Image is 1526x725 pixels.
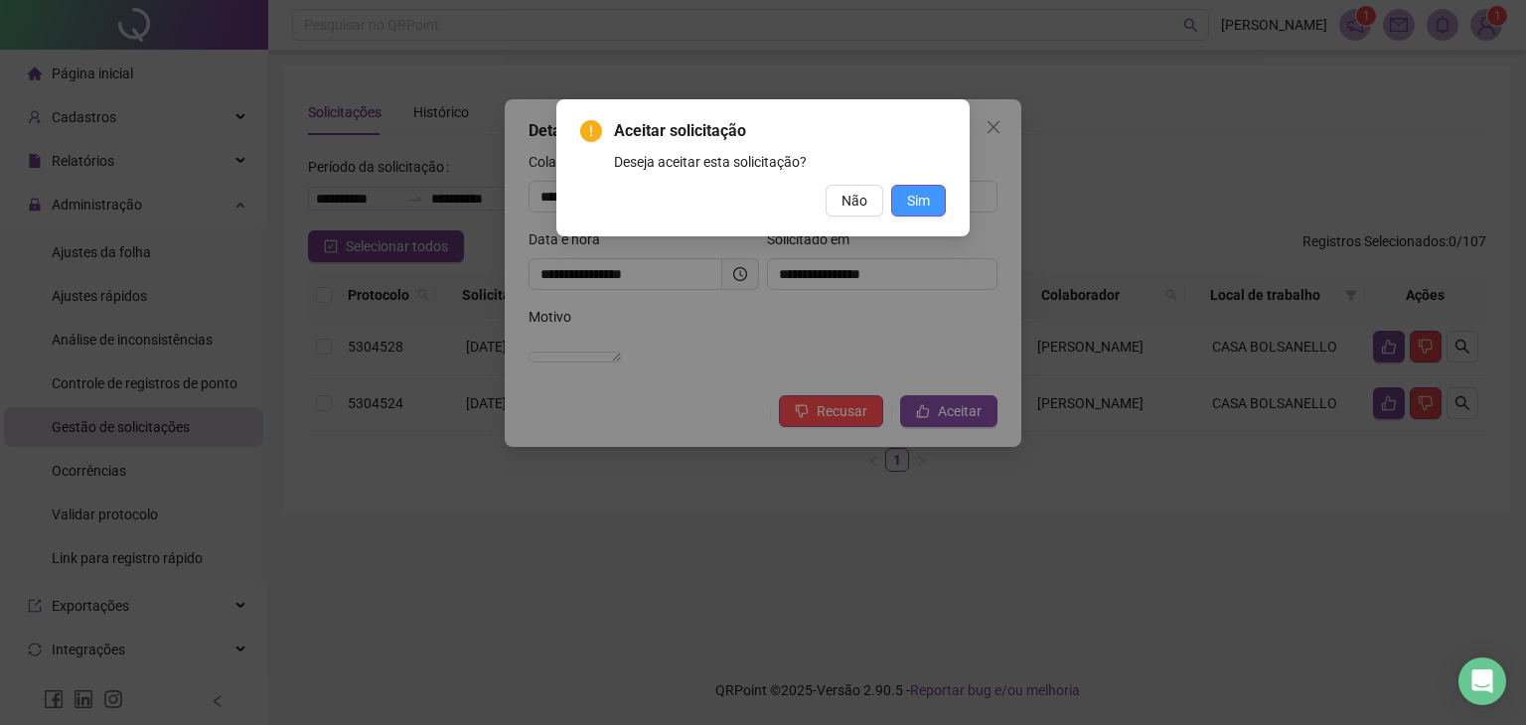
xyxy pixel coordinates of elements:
[841,190,867,212] span: Não
[580,120,602,142] span: exclamation-circle
[907,190,930,212] span: Sim
[891,185,946,217] button: Sim
[1458,657,1506,705] div: Open Intercom Messenger
[826,185,883,217] button: Não
[614,151,946,173] div: Deseja aceitar esta solicitação?
[614,119,946,143] span: Aceitar solicitação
